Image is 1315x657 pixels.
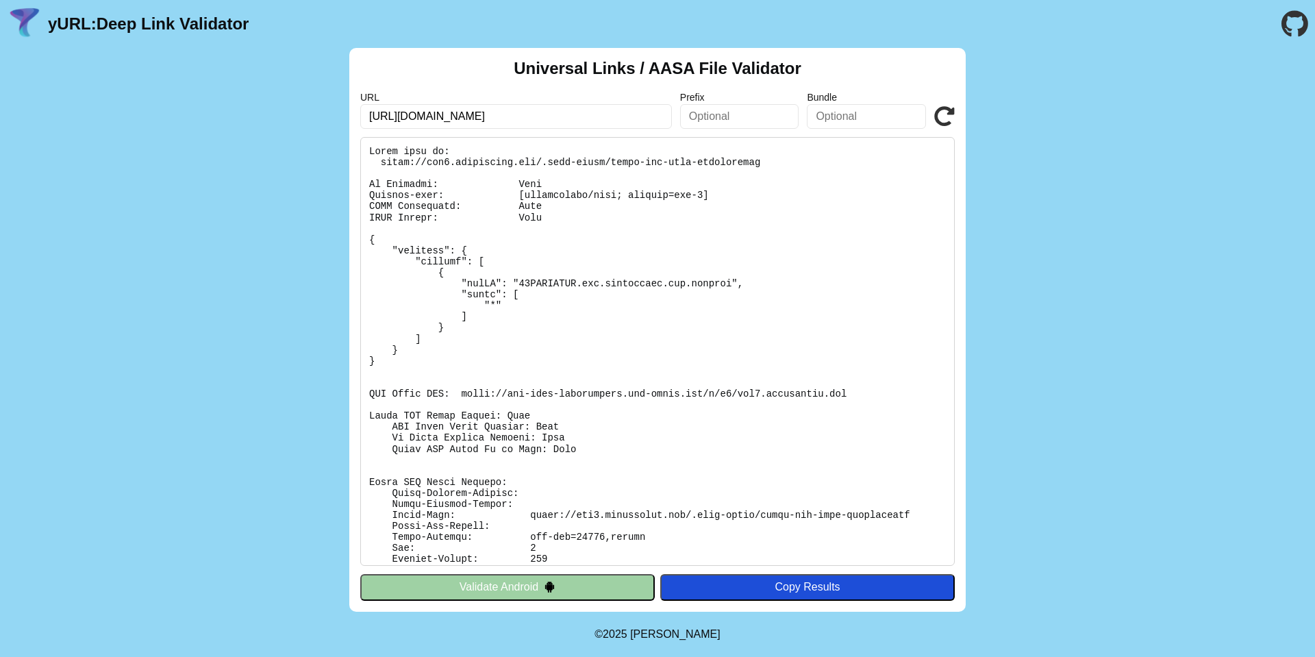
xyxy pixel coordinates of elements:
[680,104,799,129] input: Optional
[680,92,799,103] label: Prefix
[48,14,249,34] a: yURL:Deep Link Validator
[544,581,555,593] img: droidIcon.svg
[660,574,955,600] button: Copy Results
[7,6,42,42] img: yURL Logo
[514,59,801,78] h2: Universal Links / AASA File Validator
[667,581,948,593] div: Copy Results
[360,574,655,600] button: Validate Android
[360,104,672,129] input: Required
[603,628,627,640] span: 2025
[360,92,672,103] label: URL
[807,104,926,129] input: Optional
[630,628,721,640] a: Michael Ibragimchayev's Personal Site
[360,137,955,566] pre: Lorem ipsu do: sitam://con6.adipiscing.eli/.sedd-eiusm/tempo-inc-utla-etdoloremag Al Enimadmi: Ve...
[594,612,720,657] footer: ©
[807,92,926,103] label: Bundle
